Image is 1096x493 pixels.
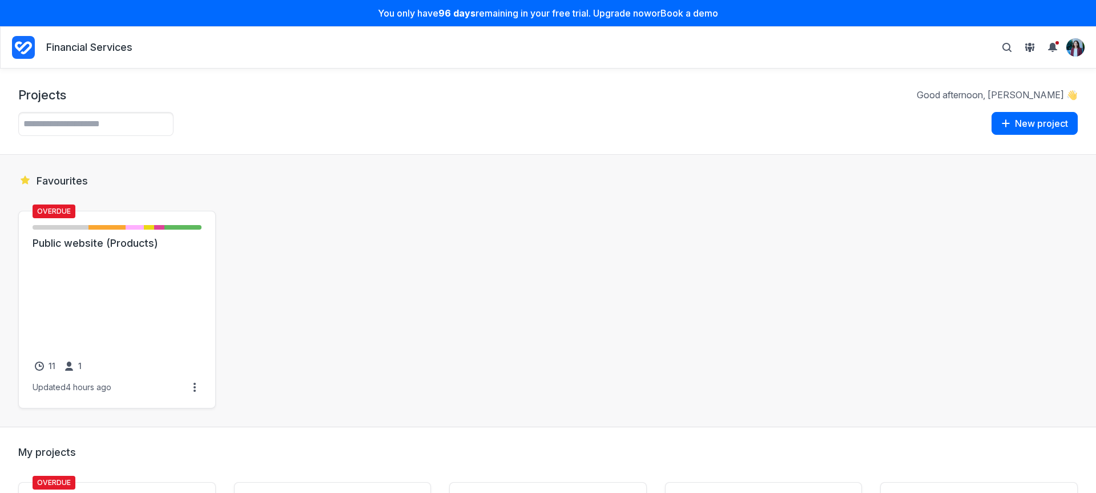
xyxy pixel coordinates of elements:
[1043,38,1066,57] summary: View Notifications
[438,7,476,19] strong: 96 days
[7,7,1089,19] p: You only have remaining in your free trial. Upgrade now or Book a demo
[1066,38,1085,57] summary: View profile menu
[917,89,1078,101] p: Good afternoon, [PERSON_NAME] 👋
[18,446,1078,459] h2: My projects
[998,38,1016,57] button: Toggle search bar
[33,476,75,490] span: Overdue
[18,173,1078,188] h2: Favourites
[46,41,132,55] p: Financial Services
[33,359,58,373] a: 11
[1066,38,1085,57] img: Your avatar
[12,34,35,61] a: Project Dashboard
[33,237,202,250] a: Public website (Products)
[62,359,84,373] a: 1
[33,382,111,392] div: Updated 4 hours ago
[1021,38,1039,57] button: View People & Groups
[33,205,75,218] span: Overdue
[18,87,66,103] h1: Projects
[992,112,1078,136] a: New project
[992,112,1078,135] button: New project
